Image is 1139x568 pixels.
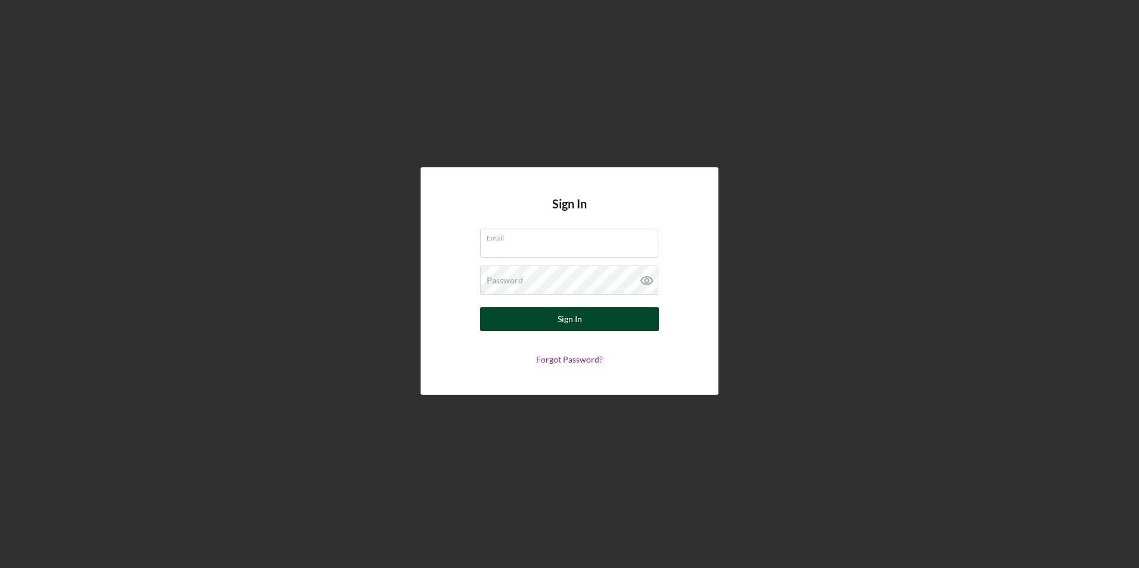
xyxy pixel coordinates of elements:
div: Sign In [558,307,582,331]
label: Password [487,276,523,285]
h4: Sign In [552,197,587,229]
button: Sign In [480,307,659,331]
a: Forgot Password? [536,354,603,364]
label: Email [487,229,658,242]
